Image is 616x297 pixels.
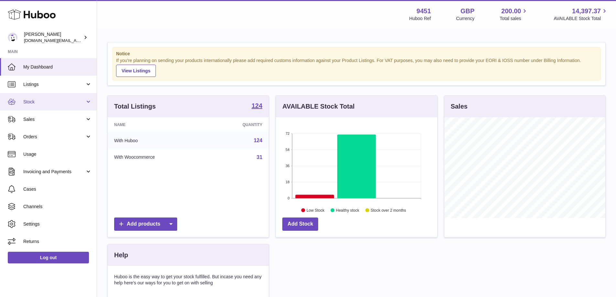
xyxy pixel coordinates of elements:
[371,208,406,212] text: Stock over 2 months
[23,239,92,245] span: Returns
[252,102,262,110] a: 124
[116,51,597,57] strong: Notice
[252,102,262,109] strong: 124
[23,81,85,88] span: Listings
[286,148,290,152] text: 54
[114,102,156,111] h3: Total Listings
[554,16,608,22] span: AVAILABLE Stock Total
[23,221,92,227] span: Settings
[500,16,528,22] span: Total sales
[23,169,85,175] span: Invoicing and Payments
[282,102,354,111] h3: AVAILABLE Stock Total
[307,208,325,212] text: Low Stock
[8,33,17,42] img: amir.ch@gmail.com
[23,186,92,192] span: Cases
[416,7,431,16] strong: 9451
[288,196,290,200] text: 0
[286,132,290,135] text: 72
[114,274,262,286] p: Huboo is the easy way to get your stock fulfilled. But incase you need any help here's our ways f...
[257,154,263,160] a: 31
[286,180,290,184] text: 18
[8,252,89,263] a: Log out
[23,99,85,105] span: Stock
[116,58,597,77] div: If you're planning on sending your products internationally please add required customs informati...
[114,217,177,231] a: Add products
[500,7,528,22] a: 200.00 Total sales
[336,208,360,212] text: Healthy stock
[23,64,92,70] span: My Dashboard
[108,132,208,149] td: With Huboo
[23,151,92,157] span: Usage
[409,16,431,22] div: Huboo Ref
[451,102,468,111] h3: Sales
[254,138,263,143] a: 124
[114,251,128,260] h3: Help
[23,204,92,210] span: Channels
[501,7,521,16] span: 200.00
[460,7,474,16] strong: GBP
[286,164,290,168] text: 36
[456,16,475,22] div: Currency
[108,117,208,132] th: Name
[208,117,269,132] th: Quantity
[108,149,208,166] td: With Woocommerce
[24,38,129,43] span: [DOMAIN_NAME][EMAIL_ADDRESS][DOMAIN_NAME]
[554,7,608,22] a: 14,397.37 AVAILABLE Stock Total
[23,134,85,140] span: Orders
[116,65,156,77] a: View Listings
[282,217,318,231] a: Add Stock
[572,7,601,16] span: 14,397.37
[24,31,82,44] div: [PERSON_NAME]
[23,116,85,122] span: Sales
